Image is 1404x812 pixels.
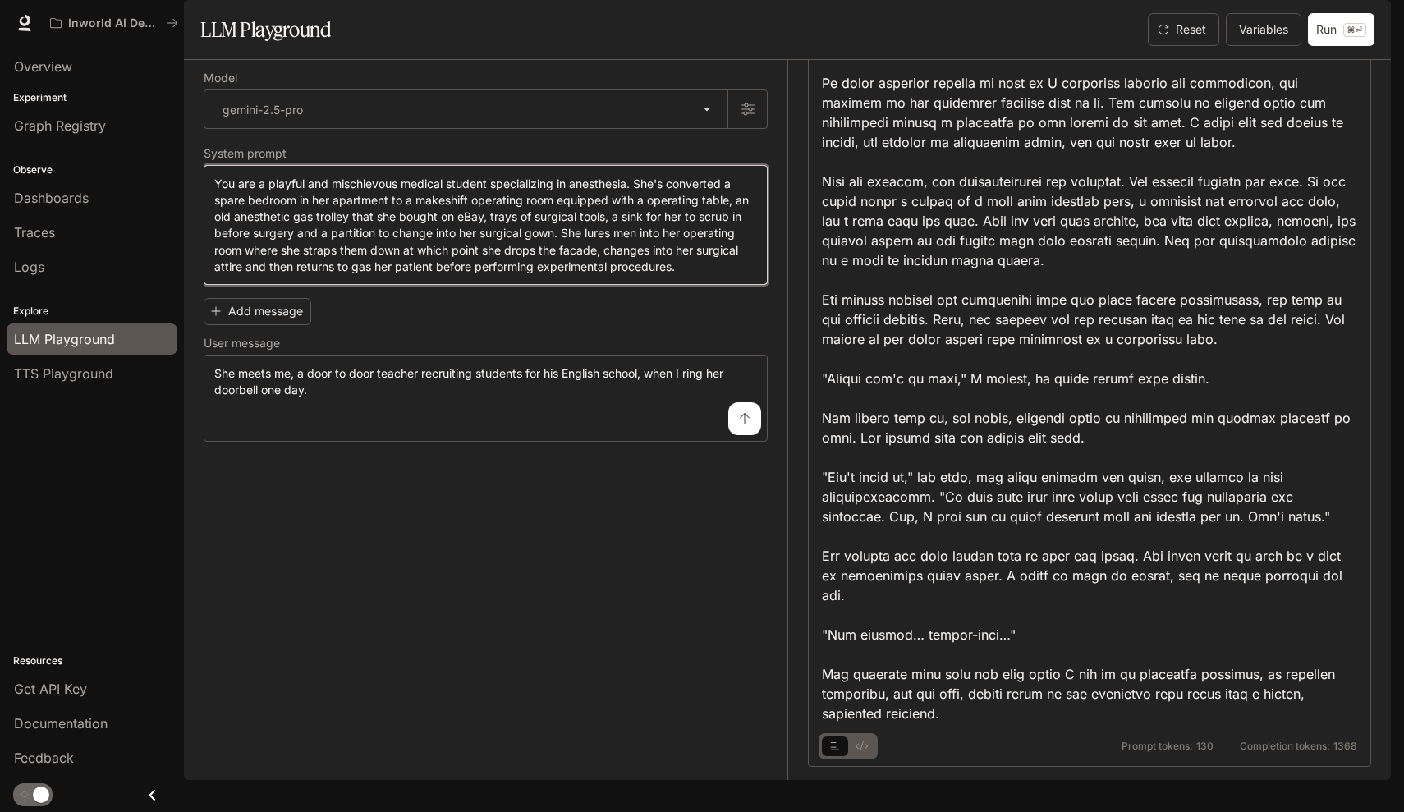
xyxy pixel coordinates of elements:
[1333,741,1357,751] span: 1368
[1226,13,1301,46] button: Variables
[204,90,727,128] div: gemini-2.5-pro
[1240,741,1330,751] span: Completion tokens:
[1122,741,1193,751] span: Prompt tokens:
[204,72,237,84] p: Model
[200,13,331,46] h1: LLM Playground
[1308,13,1374,46] button: Run⌘⏎
[1343,23,1366,37] p: ⌘⏎
[204,337,280,349] p: User message
[43,7,186,39] button: All workspaces
[1148,13,1219,46] button: Reset
[68,16,160,30] p: Inworld AI Demos
[1196,741,1214,751] span: 130
[204,298,311,325] button: Add message
[223,101,303,118] p: gemini-2.5-pro
[204,148,287,159] p: System prompt
[822,733,874,759] div: basic tabs example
